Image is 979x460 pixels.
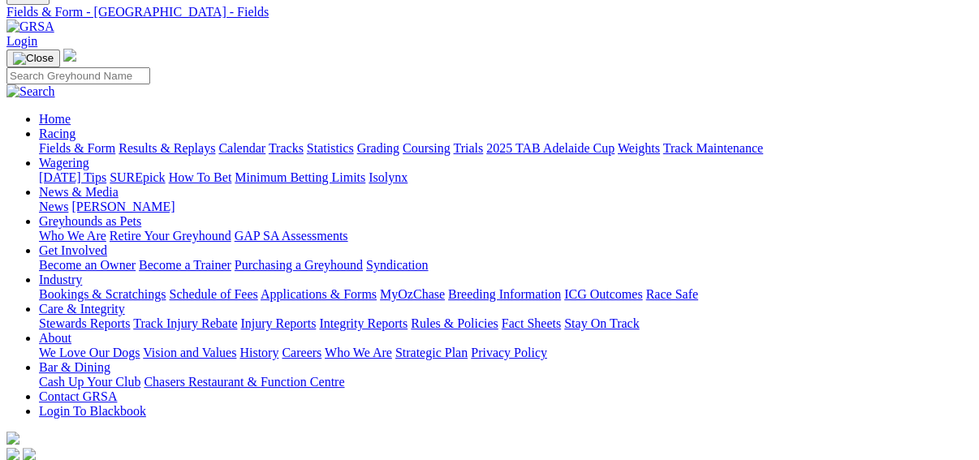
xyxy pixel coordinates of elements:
[39,258,973,273] div: Get Involved
[645,287,697,301] a: Race Safe
[169,170,232,184] a: How To Bet
[369,170,408,184] a: Isolynx
[453,141,483,155] a: Trials
[239,346,278,359] a: History
[39,200,973,214] div: News & Media
[13,52,54,65] img: Close
[448,287,561,301] a: Breeding Information
[357,141,399,155] a: Grading
[39,316,130,330] a: Stewards Reports
[6,19,54,34] img: GRSA
[235,258,363,272] a: Purchasing a Greyhound
[6,5,973,19] a: Fields & Form - [GEOGRAPHIC_DATA] - Fields
[564,316,639,330] a: Stay On Track
[235,229,348,243] a: GAP SA Assessments
[39,346,973,360] div: About
[133,316,237,330] a: Track Injury Rebate
[486,141,615,155] a: 2025 TAB Adelaide Cup
[39,170,106,184] a: [DATE] Tips
[39,214,141,228] a: Greyhounds as Pets
[39,229,106,243] a: Who We Are
[269,141,304,155] a: Tracks
[366,258,428,272] a: Syndication
[39,112,71,126] a: Home
[39,404,146,418] a: Login To Blackbook
[618,141,660,155] a: Weights
[39,316,973,331] div: Care & Integrity
[39,156,89,170] a: Wagering
[39,287,973,302] div: Industry
[411,316,498,330] a: Rules & Policies
[6,34,37,48] a: Login
[110,229,231,243] a: Retire Your Greyhound
[39,360,110,374] a: Bar & Dining
[110,170,165,184] a: SUREpick
[39,229,973,243] div: Greyhounds as Pets
[395,346,468,359] a: Strategic Plan
[403,141,451,155] a: Coursing
[39,258,136,272] a: Become an Owner
[144,375,344,389] a: Chasers Restaurant & Function Centre
[39,346,140,359] a: We Love Our Dogs
[6,67,150,84] input: Search
[218,141,265,155] a: Calendar
[663,141,763,155] a: Track Maintenance
[307,141,354,155] a: Statistics
[502,316,561,330] a: Fact Sheets
[39,287,166,301] a: Bookings & Scratchings
[119,141,215,155] a: Results & Replays
[139,258,231,272] a: Become a Trainer
[380,287,445,301] a: MyOzChase
[63,49,76,62] img: logo-grsa-white.png
[143,346,236,359] a: Vision and Values
[39,243,107,257] a: Get Involved
[39,170,973,185] div: Wagering
[71,200,175,213] a: [PERSON_NAME]
[39,375,140,389] a: Cash Up Your Club
[39,185,119,199] a: News & Media
[39,200,68,213] a: News
[39,273,82,286] a: Industry
[235,170,365,184] a: Minimum Betting Limits
[325,346,392,359] a: Who We Are
[261,287,377,301] a: Applications & Forms
[39,375,973,389] div: Bar & Dining
[282,346,321,359] a: Careers
[6,49,60,67] button: Toggle navigation
[39,141,973,156] div: Racing
[39,389,117,403] a: Contact GRSA
[39,127,75,140] a: Racing
[39,302,125,316] a: Care & Integrity
[39,141,115,155] a: Fields & Form
[564,287,642,301] a: ICG Outcomes
[6,432,19,445] img: logo-grsa-white.png
[240,316,316,330] a: Injury Reports
[6,84,55,99] img: Search
[39,331,71,345] a: About
[471,346,547,359] a: Privacy Policy
[319,316,408,330] a: Integrity Reports
[169,287,257,301] a: Schedule of Fees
